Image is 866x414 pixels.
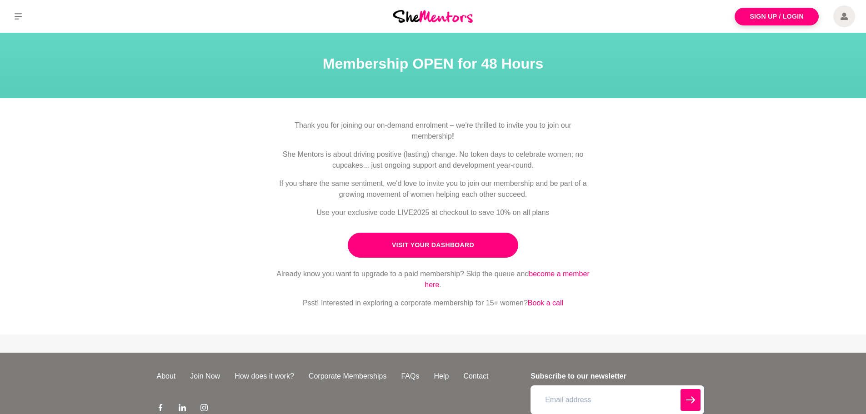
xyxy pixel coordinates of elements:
[393,10,473,22] img: She Mentors Logo
[528,299,563,307] a: Book a call
[273,269,593,290] p: Already know you want to upgrade to a paid membership? Skip the queue and .
[394,371,426,382] a: FAQs
[273,178,593,200] p: If you share the same sentiment, we'd love to invite you to join our membership and be part of a ...
[227,371,301,382] a: How does it work?
[11,55,855,73] h1: Membership OPEN for 48 Hours
[456,371,496,382] a: Contact
[426,371,456,382] a: Help
[348,233,518,258] a: Visit Your Dashboard
[273,207,593,218] p: Use your exclusive code LIVE2025 at checkout to save 10% on all plans
[452,132,454,140] strong: !
[301,371,394,382] a: Corporate Memberships
[531,371,704,382] h4: Subscribe to our newsletter
[273,298,593,309] p: Psst! Interested in exploring a corporate membership for 15+ women?
[150,371,183,382] a: About
[273,149,593,171] p: She Mentors is about driving positive (lasting) change. No token days to celebrate women; no cupc...
[735,8,819,25] a: Sign Up / Login
[183,371,227,382] a: Join Now
[273,120,593,142] p: Thank you for joining our on-demand enrolment – we're thrilled to invite you to join our membership
[425,270,589,289] a: become a member here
